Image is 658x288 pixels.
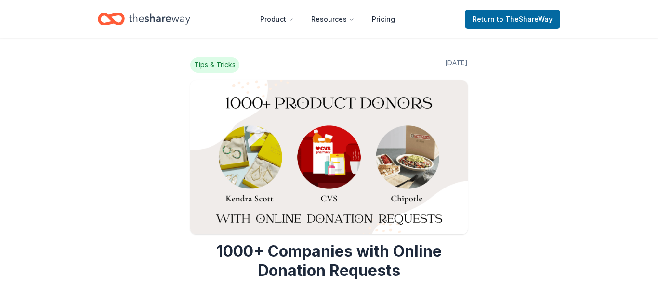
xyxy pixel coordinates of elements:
nav: Main [252,8,403,30]
img: Image for 1000+ Companies with Online Donation Requests [190,80,468,234]
span: Return [473,13,553,25]
h1: 1000+ Companies with Online Donation Requests [190,242,468,280]
span: [DATE] [445,57,468,73]
button: Resources [303,10,362,29]
button: Product [252,10,302,29]
a: Home [98,8,190,30]
a: Returnto TheShareWay [465,10,560,29]
span: Tips & Tricks [190,57,239,73]
a: Pricing [364,10,403,29]
span: to TheShareWay [497,15,553,23]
